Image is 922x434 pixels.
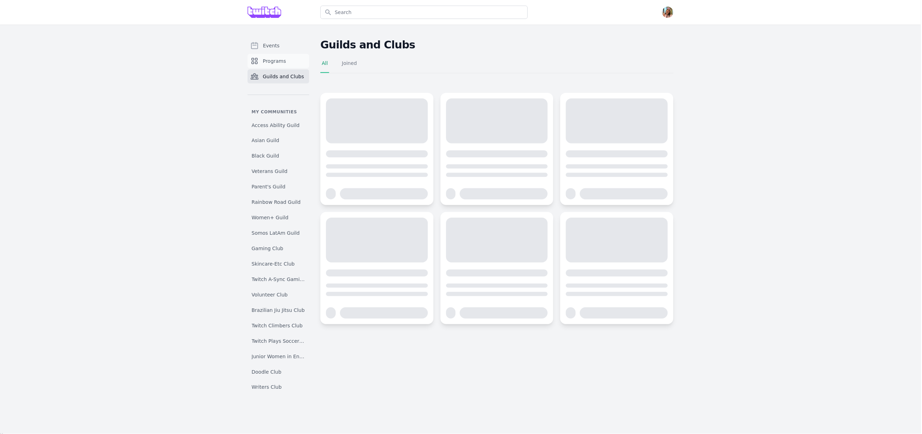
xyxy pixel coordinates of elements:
[252,276,305,283] span: Twitch A-Sync Gaming (TAG) Club
[252,230,300,237] span: Somos LatAm Guild
[252,322,303,329] span: Twitch Climbers Club
[252,199,301,206] span: Rainbow Road Guild
[248,150,310,162] a: Black Guild
[248,366,310,379] a: Doodle Club
[252,292,288,299] span: Volunteer Club
[321,6,528,19] input: Search
[248,320,310,332] a: Twitch Climbers Club
[248,119,310,132] a: Access Ability Guild
[341,60,359,73] a: Joined
[248,242,310,255] a: Gaming Club
[248,258,310,271] a: Skincare-Etc Club
[252,261,295,268] span: Skincare-Etc Club
[252,369,282,376] span: Doodle Club
[248,39,310,395] nav: Sidebar
[252,384,282,391] span: Writers Club
[248,196,310,209] a: Rainbow Road Guild
[252,353,305,360] span: Junior Women in Engineering Club
[252,122,300,129] span: Access Ability Guild
[252,307,305,314] span: Brazilian Jiu Jitsu Club
[252,338,305,345] span: Twitch Plays Soccer Club
[252,183,286,191] span: Parent's Guild
[263,73,305,80] span: Guilds and Clubs
[248,289,310,301] a: Volunteer Club
[248,212,310,224] a: Women+ Guild
[252,245,284,252] span: Gaming Club
[248,273,310,286] a: Twitch A-Sync Gaming (TAG) Club
[252,214,289,221] span: Women+ Guild
[321,39,674,51] h2: Guilds and Clubs
[248,181,310,193] a: Parent's Guild
[248,227,310,240] a: Somos LatAm Guild
[252,153,280,160] span: Black Guild
[248,7,282,18] img: Grove
[252,168,288,175] span: Veterans Guild
[248,335,310,348] a: Twitch Plays Soccer Club
[321,60,330,73] a: All
[248,69,310,84] a: Guilds and Clubs
[248,54,310,68] a: Programs
[248,165,310,178] a: Veterans Guild
[263,42,280,49] span: Events
[252,137,280,144] span: Asian Guild
[248,304,310,317] a: Brazilian Jiu Jitsu Club
[248,350,310,363] a: Junior Women in Engineering Club
[248,109,310,115] p: My communities
[248,381,310,394] a: Writers Club
[263,58,286,65] span: Programs
[248,39,310,53] a: Events
[248,134,310,147] a: Asian Guild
